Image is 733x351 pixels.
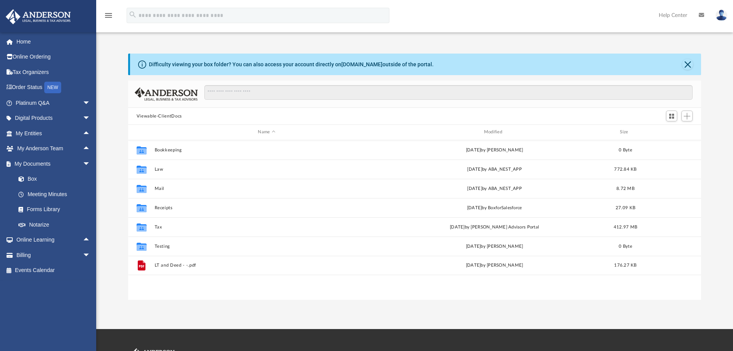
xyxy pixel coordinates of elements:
div: [DATE] by [PERSON_NAME] Advisors Portal [382,223,606,230]
i: search [129,10,137,19]
button: Law [154,167,379,172]
span: arrow_drop_down [83,111,98,126]
span: 0 Byte [619,244,632,248]
div: [DATE] by [PERSON_NAME] [382,146,606,153]
div: Name [154,129,379,136]
a: Forms Library [11,202,94,217]
div: id [132,129,151,136]
a: menu [104,15,113,20]
a: Home [5,34,102,49]
a: Order StatusNEW [5,80,102,96]
div: NEW [44,82,61,93]
button: Viewable-ClientDocs [137,113,182,120]
span: arrow_drop_down [83,95,98,111]
button: Tax [154,225,379,230]
span: arrow_drop_up [83,126,98,141]
button: Mail [154,186,379,191]
button: Close [682,59,693,70]
div: Modified [382,129,607,136]
button: Bookkeeping [154,148,379,153]
a: Online Ordering [5,49,102,65]
div: [DATE] by [PERSON_NAME] [382,243,606,250]
span: 772.84 KB [614,167,636,171]
div: grid [128,140,701,300]
a: Meeting Minutes [11,186,98,202]
div: [DATE] by BoxforSalesforce [382,204,606,211]
i: menu [104,11,113,20]
img: User Pic [716,10,727,21]
a: Box [11,171,94,187]
a: Online Learningarrow_drop_up [5,232,98,248]
div: [DATE] by ABA_NEST_APP [382,166,606,173]
a: Events Calendar [5,263,102,278]
div: Size [610,129,641,136]
span: arrow_drop_down [83,247,98,263]
a: My Entitiesarrow_drop_up [5,126,102,141]
div: id [644,129,698,136]
a: [DOMAIN_NAME] [341,61,382,67]
a: Notarize [11,217,98,232]
img: Anderson Advisors Platinum Portal [3,9,73,24]
button: Add [681,111,693,121]
a: Billingarrow_drop_down [5,247,102,263]
a: Tax Organizers [5,64,102,80]
span: 27.09 KB [616,205,635,210]
button: LT and Deed - -.pdf [154,263,379,268]
div: [DATE] by ABA_NEST_APP [382,185,606,192]
a: My Anderson Teamarrow_drop_up [5,141,98,156]
div: [DATE] by [PERSON_NAME] [382,262,606,269]
button: Testing [154,244,379,249]
span: 412.97 MB [614,225,637,229]
input: Search files and folders [204,85,693,100]
span: arrow_drop_up [83,141,98,157]
a: My Documentsarrow_drop_down [5,156,98,171]
a: Digital Productsarrow_drop_down [5,111,102,126]
button: Receipts [154,205,379,210]
span: 0 Byte [619,148,632,152]
span: 176.27 KB [614,263,636,267]
a: Platinum Q&Aarrow_drop_down [5,95,102,111]
span: arrow_drop_up [83,232,98,248]
button: Switch to Grid View [666,111,678,121]
span: 8.72 MB [616,186,634,190]
span: arrow_drop_down [83,156,98,172]
div: Difficulty viewing your box folder? You can also access your account directly on outside of the p... [149,60,434,69]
